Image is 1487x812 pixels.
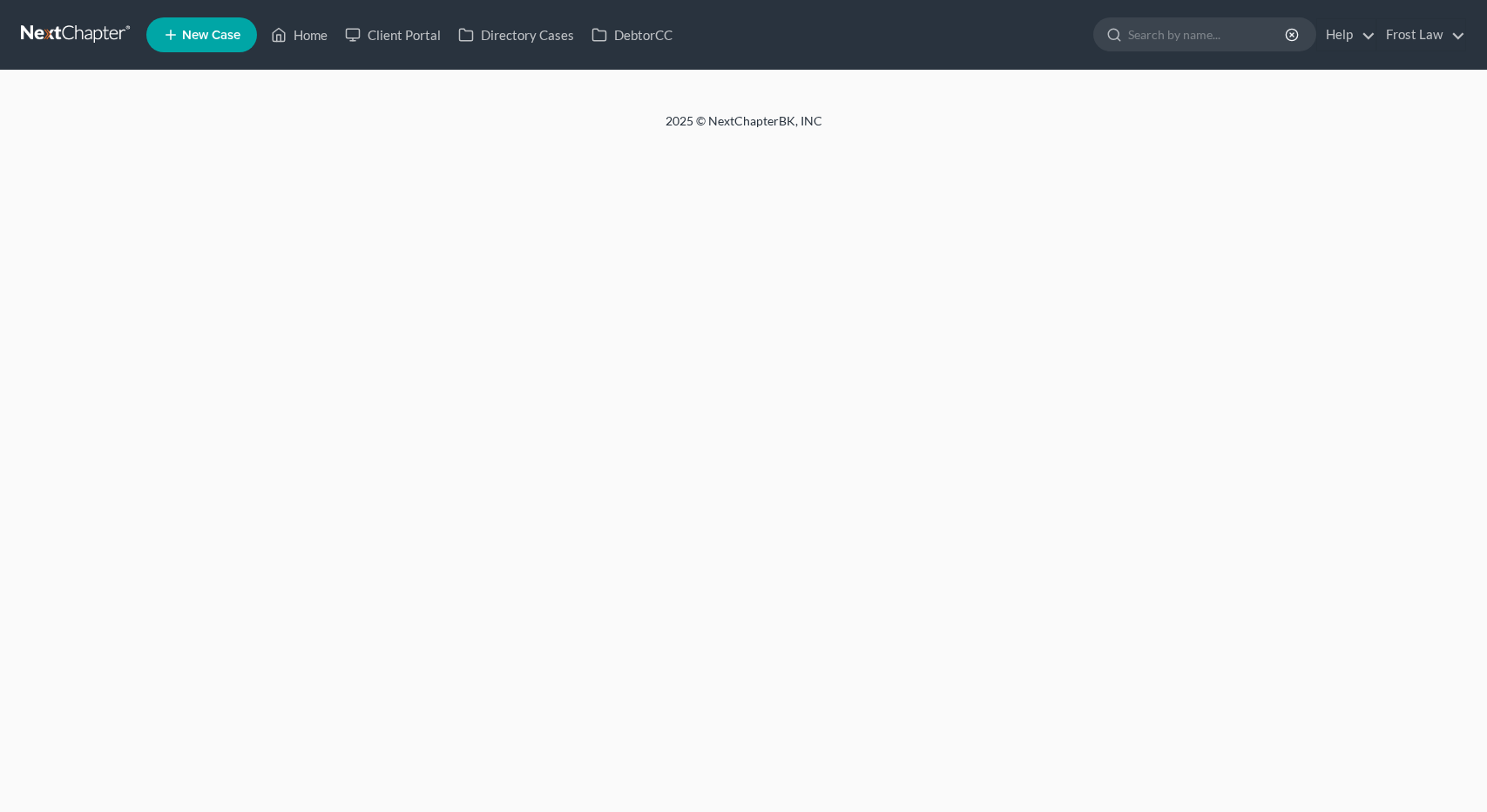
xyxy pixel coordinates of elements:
a: Client Portal [336,19,449,51]
div: 2025 © NextChapterBK, INC [247,112,1240,144]
a: Help [1317,19,1375,51]
a: Frost Law [1377,19,1465,51]
span: New Case [182,29,240,42]
a: Home [262,19,336,51]
a: Directory Cases [449,19,583,51]
a: DebtorCC [583,19,681,51]
input: Search by name... [1128,18,1288,51]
